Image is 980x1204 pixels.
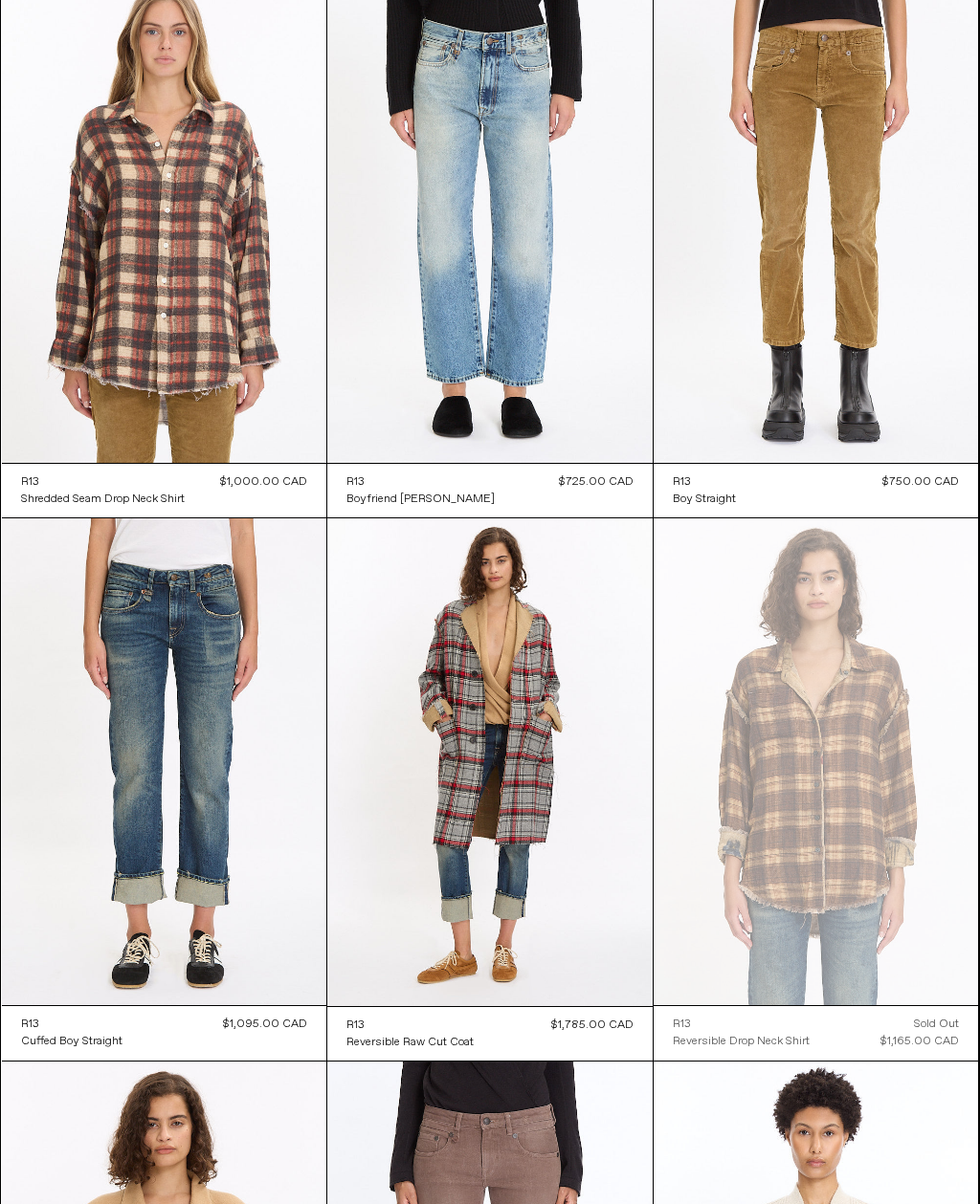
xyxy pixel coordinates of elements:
[223,1016,307,1033] div: $1,095.00 CAD
[21,492,185,508] div: Shredded Seam Drop Neck Shirt
[673,1033,810,1050] a: Reversible Drop Neck Shirt
[220,473,307,491] div: $1,000.00 CAD
[551,1017,634,1034] div: $1,785.00 CAD
[21,1034,122,1050] div: Cuffed Boy Straight
[673,1034,810,1050] div: Reversible Drop Neck Shirt
[21,474,39,491] div: R13
[21,1033,122,1050] a: Cuffed Boy Straight
[346,491,495,508] a: Boyfriend [PERSON_NAME]
[346,1017,474,1034] a: R13
[673,473,736,491] a: R13
[673,491,736,508] a: Boy Straight
[327,518,653,1006] img: R13 Reversible Raw Cut Coat in red/grey plaid
[346,474,365,491] div: R13
[346,473,495,491] a: R13
[346,1034,474,1051] a: Reversible Raw Cut Coat
[21,473,185,491] a: R13
[346,1035,474,1051] div: Reversible Raw Cut Coat
[654,518,979,1005] img: R13 Reversible Drop Neck Shirt in plaid khaki floral
[880,1033,959,1050] div: $1,165.00 CAD
[346,1018,365,1034] div: R13
[673,492,736,508] div: Boy Straight
[673,1017,691,1033] div: R13
[673,1016,810,1033] a: R13
[673,474,691,491] div: R13
[882,473,959,491] div: $750.00 CAD
[559,473,634,491] div: $725.00 CAD
[21,1017,39,1033] div: R13
[21,1016,122,1033] a: R13
[914,1016,959,1033] div: Sold out
[346,492,495,508] div: Boyfriend [PERSON_NAME]
[21,491,185,508] a: Shredded Seam Drop Neck Shirt
[2,518,327,1005] img: R13 Cuffed Boy Straight in adelaide stretch selvedge blue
